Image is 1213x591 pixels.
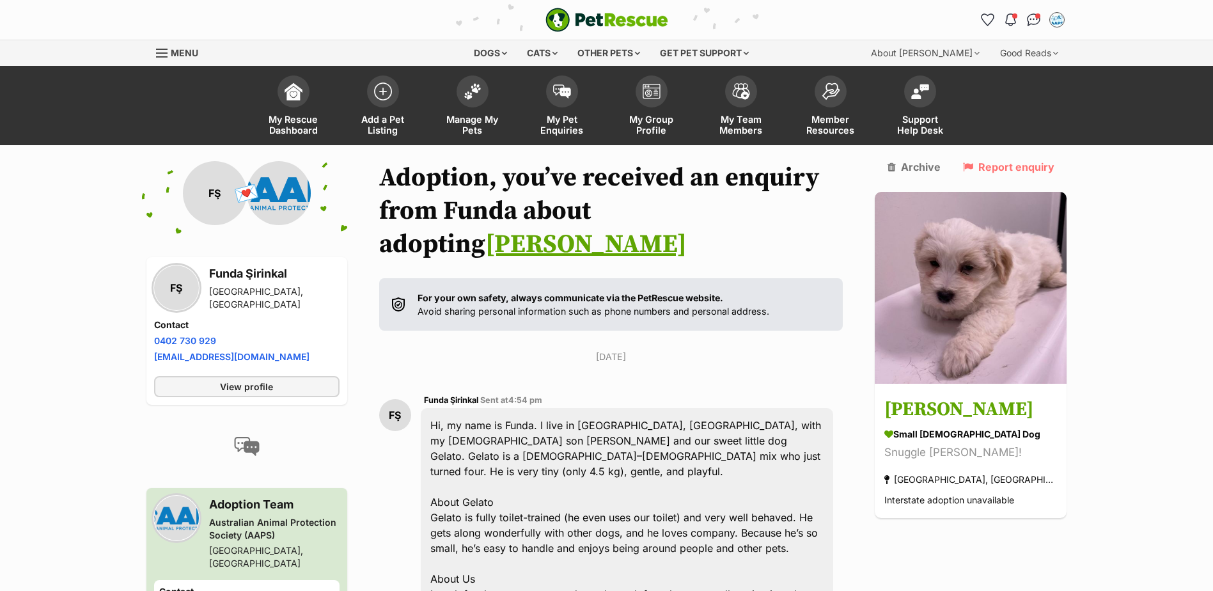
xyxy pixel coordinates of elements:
[232,180,261,207] span: 💌
[234,437,260,456] img: conversation-icon-4a6f8262b818ee0b60e3300018af0b2d0b884aa5de6e9bcb8d3d4eeb1a70a7c4.svg
[508,395,542,405] span: 4:54 pm
[154,351,309,362] a: [EMAIL_ADDRESS][DOMAIN_NAME]
[517,69,607,145] a: My Pet Enquiries
[875,69,965,145] a: Support Help Desk
[963,161,1054,173] a: Report enquiry
[643,84,661,99] img: group-profile-icon-3fa3cf56718a62981997c0bc7e787c4b2cf8bcc04b72c1350f741eb67cf2f40e.svg
[1027,13,1040,26] img: chat-41dd97257d64d25036548639549fe6c8038ab92f7586957e7f3b1b290dea8141.svg
[884,495,1014,506] span: Interstate adoption unavailable
[247,161,311,225] img: Australian Animal Protection Society (AAPS) profile pic
[862,40,989,66] div: About [PERSON_NAME]
[379,399,411,431] div: FŞ
[154,335,216,346] a: 0402 730 929
[249,69,338,145] a: My Rescue Dashboard
[480,395,542,405] span: Sent at
[485,228,687,260] a: [PERSON_NAME]
[418,292,723,303] strong: For your own safety, always communicate via the PetRescue website.
[209,285,340,311] div: [GEOGRAPHIC_DATA], [GEOGRAPHIC_DATA]
[888,161,941,173] a: Archive
[209,265,340,283] h3: Funda Şirinkal
[786,69,875,145] a: Member Resources
[875,192,1067,384] img: Winston
[265,114,322,136] span: My Rescue Dashboard
[884,445,1057,462] div: Snuggle [PERSON_NAME]!
[891,114,949,136] span: Support Help Desk
[379,161,843,261] h1: Adoption, you’ve received an enquiry from Funda about adopting
[533,114,591,136] span: My Pet Enquiries
[875,386,1067,519] a: [PERSON_NAME] small [DEMOGRAPHIC_DATA] Dog Snuggle [PERSON_NAME]! [GEOGRAPHIC_DATA], [GEOGRAPHIC_...
[1001,10,1021,30] button: Notifications
[732,83,750,100] img: team-members-icon-5396bd8760b3fe7c0b43da4ab00e1e3bb1a5d9ba89233759b79545d2d3fc5d0d.svg
[822,83,840,100] img: member-resources-icon-8e73f808a243e03378d46382f2149f9095a855e16c252ad45f914b54edf8863c.svg
[884,471,1057,489] div: [GEOGRAPHIC_DATA], [GEOGRAPHIC_DATA]
[154,376,340,397] a: View profile
[568,40,649,66] div: Other pets
[220,380,273,393] span: View profile
[374,83,392,100] img: add-pet-listing-icon-0afa8454b4691262ce3f59096e99ab1cd57d4a30225e0717b998d2c9b9846f56.svg
[465,40,516,66] div: Dogs
[209,544,340,570] div: [GEOGRAPHIC_DATA], [GEOGRAPHIC_DATA]
[1005,13,1015,26] img: notifications-46538b983faf8c2785f20acdc204bb7945ddae34d4c08c2a6579f10ce5e182be.svg
[428,69,517,145] a: Manage My Pets
[651,40,758,66] div: Get pet support
[154,496,199,540] img: Australian Animal Protection Society (AAPS) profile pic
[884,428,1057,441] div: small [DEMOGRAPHIC_DATA] Dog
[802,114,859,136] span: Member Resources
[354,114,412,136] span: Add a Pet Listing
[623,114,680,136] span: My Group Profile
[978,10,998,30] a: Favourites
[991,40,1067,66] div: Good Reads
[712,114,770,136] span: My Team Members
[154,319,340,331] h4: Contact
[1051,13,1063,26] img: Adoption Team profile pic
[978,10,1067,30] ul: Account quick links
[884,396,1057,425] h3: [PERSON_NAME]
[545,8,668,32] a: PetRescue
[444,114,501,136] span: Manage My Pets
[154,265,199,310] div: FŞ
[209,516,340,542] div: Australian Animal Protection Society (AAPS)
[1024,10,1044,30] a: Conversations
[545,8,668,32] img: logo-e224e6f780fb5917bec1dbf3a21bbac754714ae5b6737aabdf751b685950b380.svg
[418,291,769,319] p: Avoid sharing personal information such as phone numbers and personal address.
[171,47,198,58] span: Menu
[553,84,571,98] img: pet-enquiries-icon-7e3ad2cf08bfb03b45e93fb7055b45f3efa6380592205ae92323e6603595dc1f.svg
[518,40,567,66] div: Cats
[424,395,478,405] span: Funda Şirinkal
[338,69,428,145] a: Add a Pet Listing
[379,350,843,363] p: [DATE]
[696,69,786,145] a: My Team Members
[1047,10,1067,30] button: My account
[156,40,207,63] a: Menu
[183,161,247,225] div: FŞ
[285,83,302,100] img: dashboard-icon-eb2f2d2d3e046f16d808141f083e7271f6b2e854fb5c12c21221c1fb7104beca.svg
[209,496,340,514] h3: Adoption Team
[911,84,929,99] img: help-desk-icon-fdf02630f3aa405de69fd3d07c3f3aa587a6932b1a1747fa1d2bba05be0121f9.svg
[607,69,696,145] a: My Group Profile
[464,83,481,100] img: manage-my-pets-icon-02211641906a0b7f246fdf0571729dbe1e7629f14944591b6c1af311fb30b64b.svg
